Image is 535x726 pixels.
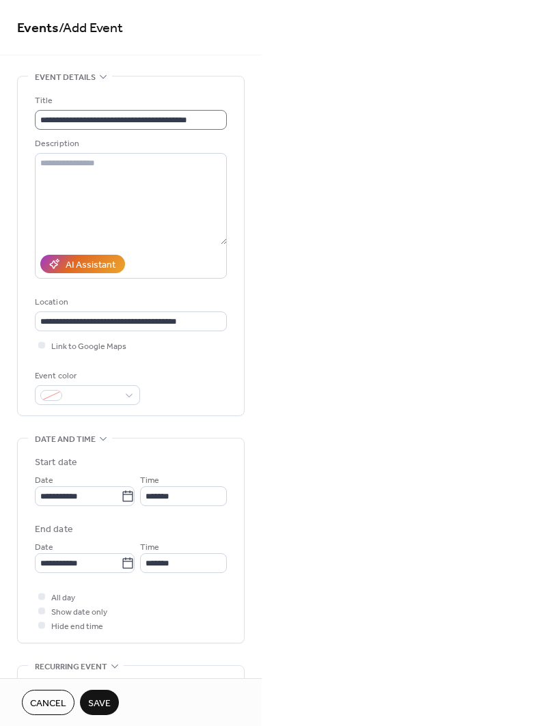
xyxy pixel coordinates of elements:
[140,540,159,555] span: Time
[35,473,53,488] span: Date
[66,258,115,273] div: AI Assistant
[30,697,66,711] span: Cancel
[35,70,96,85] span: Event details
[35,522,73,537] div: End date
[35,295,224,309] div: Location
[140,473,159,488] span: Time
[35,369,137,383] div: Event color
[35,94,224,108] div: Title
[17,15,59,42] a: Events
[22,690,74,715] button: Cancel
[35,540,53,555] span: Date
[51,591,75,605] span: All day
[40,255,125,273] button: AI Assistant
[35,456,77,470] div: Start date
[35,660,107,674] span: Recurring event
[59,15,123,42] span: / Add Event
[80,690,119,715] button: Save
[51,339,126,354] span: Link to Google Maps
[35,432,96,447] span: Date and time
[51,605,107,619] span: Show date only
[51,619,103,634] span: Hide end time
[35,137,224,151] div: Description
[88,697,111,711] span: Save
